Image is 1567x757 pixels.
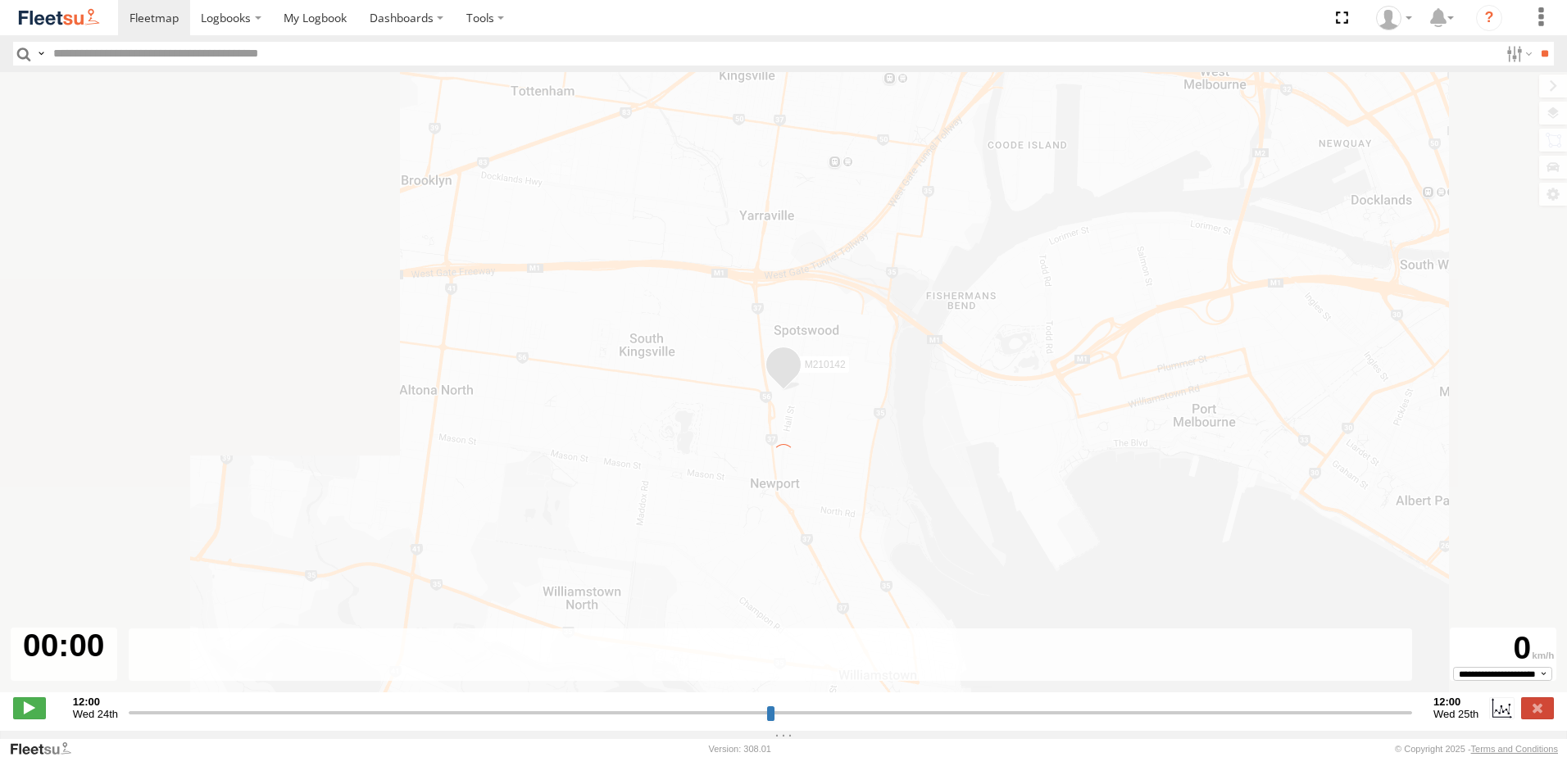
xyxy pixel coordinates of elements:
[73,708,118,720] span: Wed 24th
[1476,5,1502,31] i: ?
[13,697,46,718] label: Play/Stop
[73,696,118,708] strong: 12:00
[1452,630,1554,667] div: 0
[1471,744,1558,754] a: Terms and Conditions
[34,42,48,66] label: Search Query
[1433,708,1478,720] span: Wed 25th
[1500,42,1535,66] label: Search Filter Options
[9,741,84,757] a: Visit our Website
[1395,744,1558,754] div: © Copyright 2025 -
[1521,697,1554,718] label: Close
[1370,6,1418,30] div: Anthony Winton
[16,7,102,29] img: fleetsu-logo-horizontal.svg
[709,744,771,754] div: Version: 308.01
[1433,696,1478,708] strong: 12:00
